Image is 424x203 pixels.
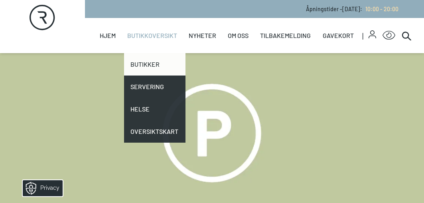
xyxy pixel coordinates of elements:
[124,120,185,143] a: Oversiktskart
[8,177,73,199] iframe: Manage Preferences
[189,18,216,53] a: Nyheter
[365,6,398,12] span: 10:00 - 20:00
[383,29,395,42] button: Open Accessibility Menu
[124,53,185,76] a: Butikker
[124,98,185,120] a: Helse
[306,5,398,13] p: Åpningstider - [DATE] :
[323,18,354,53] a: Gavekort
[228,18,248,53] a: Om oss
[127,18,177,53] a: Butikkoversikt
[362,6,398,12] a: 10:00 - 20:00
[124,76,185,98] a: Servering
[362,18,369,53] span: |
[100,18,116,53] a: Hjem
[260,18,311,53] a: Tilbakemelding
